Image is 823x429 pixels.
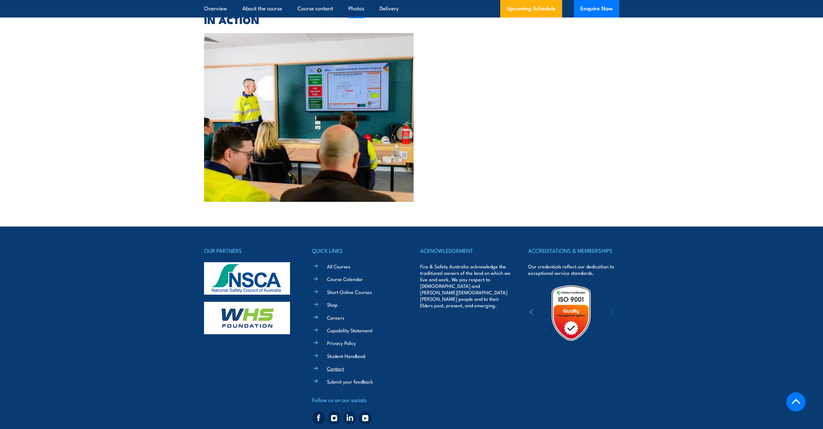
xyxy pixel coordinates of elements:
[204,262,290,295] img: nsca-logo-footer
[204,302,290,334] img: whs-logo-footer
[327,339,356,346] a: Privacy Policy
[327,276,363,282] a: Course Calendar
[312,395,403,404] h4: Follow us on our socials
[327,314,344,321] a: Careers
[204,33,414,202] img: NSW Health & Safety Representative Refresher Training
[528,263,619,276] p: Our credentials reflect our dedication to exceptional service standards.
[420,263,511,309] p: Fire & Safety Australia acknowledge the traditional owners of the land on which we live and work....
[204,246,295,255] h4: OUR PARTNERS
[327,365,344,372] a: Contact
[327,288,372,295] a: Short Online Courses
[327,378,373,385] a: Submit your feedback
[312,246,403,255] h4: QUICK LINKS
[327,352,366,359] a: Student Handbook
[327,301,338,308] a: Shop
[600,302,656,324] img: ewpa-logo
[204,15,619,24] h2: IN ACTION
[327,327,372,334] a: Capability Statement
[543,285,599,341] img: Untitled design (19)
[420,246,511,255] h4: ACKNOWLEDGEMENT
[327,263,350,270] a: All Courses
[528,246,619,255] h4: ACCREDITATIONS & MEMBERSHIPS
